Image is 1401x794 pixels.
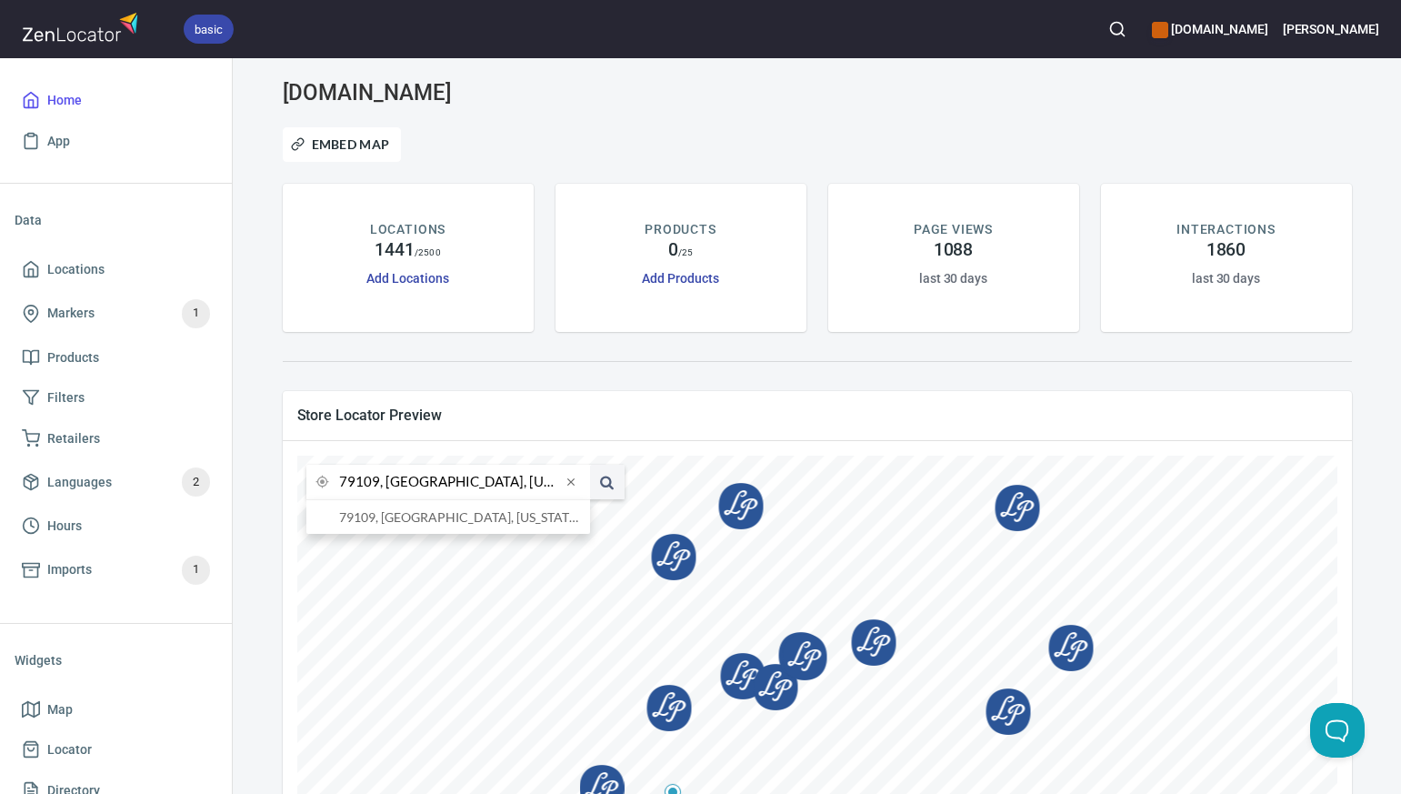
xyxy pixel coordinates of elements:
h4: 1860 [1206,239,1246,261]
a: Languages2 [15,458,217,506]
span: App [47,130,70,153]
p: PRODUCTS [645,220,716,239]
li: 79109, Amarillo, Texas, United States [306,500,590,534]
span: Imports [47,558,92,581]
p: INTERACTIONS [1176,220,1276,239]
a: Markers1 [15,290,217,337]
button: Embed Map [283,127,402,162]
span: basic [184,20,234,39]
h6: [PERSON_NAME] [1283,19,1379,39]
span: Home [47,89,82,112]
h6: [DOMAIN_NAME] [1152,19,1267,39]
button: color-CE600E [1152,22,1168,38]
h4: 1088 [934,239,974,261]
a: Map [15,689,217,730]
span: Markers [47,302,95,325]
input: city or postal code [339,465,561,499]
a: Add Products [642,271,718,286]
span: Filters [47,387,85,409]
span: 1 [182,559,210,580]
a: Hours [15,506,217,547]
a: Retailers [15,418,217,459]
span: Hours [47,515,82,538]
span: Locations [47,258,105,281]
span: Locator [47,739,92,761]
span: 2 [182,472,210,493]
button: [PERSON_NAME] [1283,9,1379,49]
p: LOCATIONS [370,220,445,239]
span: Embed Map [295,134,390,156]
a: Imports1 [15,547,217,594]
button: Search [1097,9,1137,49]
a: App [15,121,217,162]
a: Filters [15,377,217,418]
p: / 25 [678,246,693,259]
div: basic [184,15,234,44]
iframe: Help Scout Beacon - Open [1310,703,1365,758]
p: / 2500 [415,246,441,259]
h3: [DOMAIN_NAME] [283,80,625,106]
span: Store Locator Preview [297,406,1337,425]
h6: last 30 days [919,268,987,288]
span: Retailers [47,427,100,450]
img: zenlocator [22,7,144,46]
span: 1 [182,303,210,324]
a: Products [15,337,217,378]
span: Map [47,699,73,721]
li: Widgets [15,638,217,682]
h4: 1441 [375,239,415,261]
span: Products [47,347,99,369]
a: Add Locations [366,271,448,286]
p: PAGE VIEWS [914,220,993,239]
a: Home [15,80,217,121]
h6: last 30 days [1192,268,1260,288]
a: Locator [15,729,217,770]
h4: 0 [668,239,678,261]
li: Data [15,198,217,242]
span: Languages [47,471,112,494]
a: Locations [15,249,217,290]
